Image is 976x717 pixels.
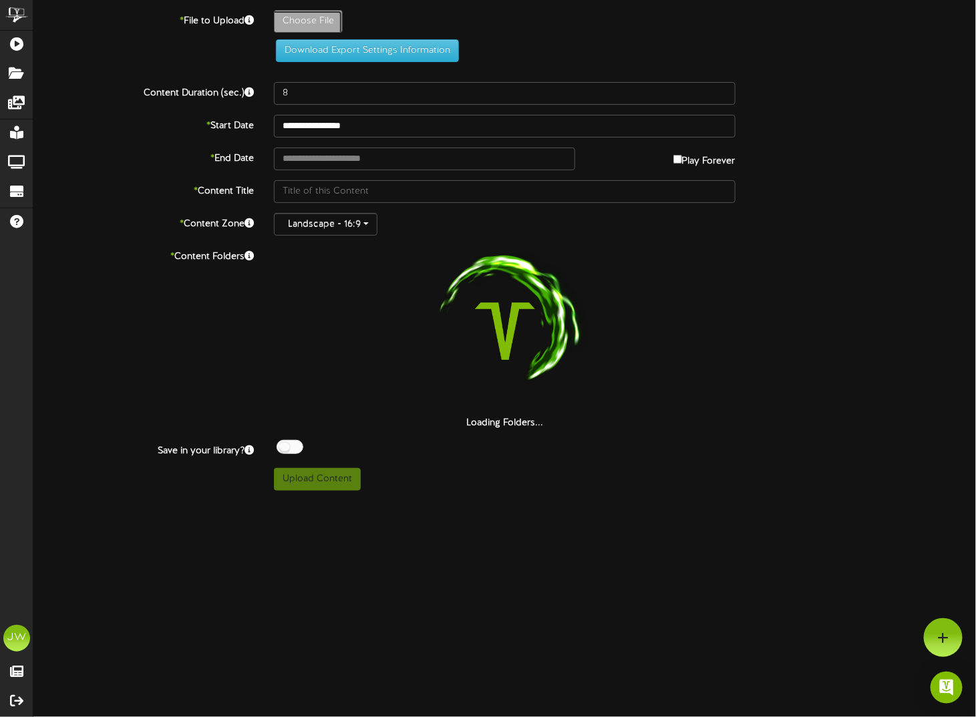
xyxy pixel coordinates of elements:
[420,246,591,417] img: loading-spinner-1.png
[931,672,963,704] div: Open Intercom Messenger
[23,180,264,198] label: Content Title
[269,45,459,55] a: Download Export Settings Information
[466,418,543,428] strong: Loading Folders...
[274,468,361,491] button: Upload Content
[23,246,264,264] label: Content Folders
[274,180,736,203] input: Title of this Content
[3,625,30,652] div: JW
[673,155,682,164] input: Play Forever
[274,213,377,236] button: Landscape - 16:9
[23,440,264,458] label: Save in your library?
[673,148,736,168] label: Play Forever
[23,148,264,166] label: End Date
[23,115,264,133] label: Start Date
[276,39,459,62] button: Download Export Settings Information
[23,10,264,28] label: File to Upload
[23,82,264,100] label: Content Duration (sec.)
[23,213,264,231] label: Content Zone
